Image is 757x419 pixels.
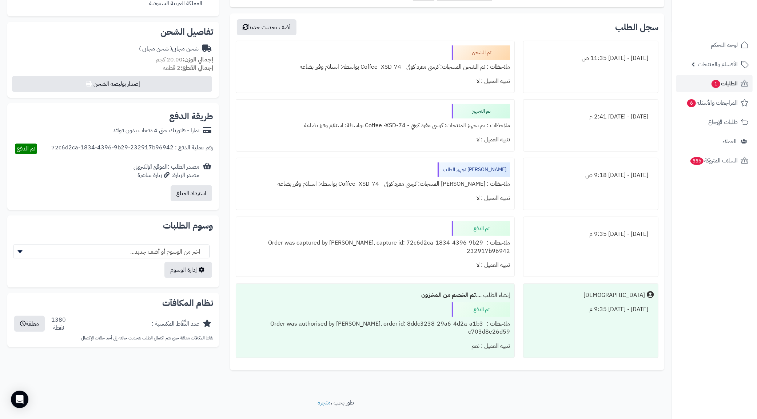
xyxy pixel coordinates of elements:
div: [PERSON_NAME] تجهيز الطلب [438,162,510,177]
p: نقاط المكافآت معلقة حتى يتم اكتمال الطلب بتحديث حالته إلى أحد حالات الإكتمال [13,335,213,341]
div: نقطة [51,324,66,332]
a: إدارة الوسوم [164,262,212,278]
button: استرداد المبلغ [171,185,212,201]
div: [DATE] - [DATE] 9:35 م [528,302,654,317]
span: المراجعات والأسئلة [686,98,738,108]
div: [DEMOGRAPHIC_DATA] [583,291,645,299]
a: الطلبات1 [676,75,753,92]
span: لوحة التحكم [711,40,738,50]
a: لوحة التحكم [676,36,753,54]
div: ملاحظات : Order was authorised by [PERSON_NAME], order id: 8ddc3238-29a6-4d2a-a1b3-c703d8e26d59 [240,317,510,339]
span: الطلبات [711,78,738,89]
div: تنبيه العميل : لا [240,74,510,88]
strong: إجمالي الوزن: [183,55,213,64]
div: تم الشحن [452,45,510,60]
div: ملاحظات : [PERSON_NAME] المنتجات: كرسى مفرد كوفي - Coffee -XSD-74 بواسطة: استلام وفرز بضاعة [240,177,510,191]
strong: إجمالي القطع: [180,64,213,72]
a: العملاء [676,133,753,150]
span: 556 [690,157,704,165]
button: إصدار بوليصة الشحن [12,76,212,92]
div: مصدر الزيارة: زيارة مباشرة [134,171,199,180]
div: [DATE] - [DATE] 11:35 ص [528,51,654,65]
div: [DATE] - [DATE] 2:41 م [528,110,654,124]
div: تنبيه العميل : لا [240,191,510,205]
div: تم الدفع [452,302,510,317]
small: 20.00 كجم [156,55,213,64]
div: 1380 [51,316,66,333]
img: logo-2.png [708,20,750,35]
button: أضف تحديث جديد [237,19,296,35]
span: تم الدفع [17,144,35,153]
div: ملاحظات : تم الشحن المنتجات: كرسى مفرد كوفي - Coffee -XSD-74 بواسطة: استلام وفرز بضاعة [240,60,510,74]
h2: نظام المكافآت [13,299,213,307]
h2: تفاصيل الشحن [13,28,213,36]
span: العملاء [722,136,737,146]
span: ( شحن مجاني ) [139,44,172,53]
span: الأقسام والمنتجات [698,59,738,69]
div: ملاحظات : Order was captured by [PERSON_NAME], capture id: 72c6d2ca-1834-4396-9b29-232917b96942 [240,236,510,258]
div: تنبيه العميل : لا [240,133,510,147]
div: ملاحظات : تم تجهيز المنتجات: كرسى مفرد كوفي - Coffee -XSD-74 بواسطة: استلام وفرز بضاعة [240,118,510,133]
div: تم الدفع [452,221,510,236]
h2: وسوم الطلبات [13,221,213,230]
div: تنبيه العميل : نعم [240,339,510,353]
span: 6 [687,99,696,107]
a: المراجعات والأسئلة6 [676,94,753,112]
h2: طريقة الدفع [169,112,213,121]
a: السلات المتروكة556 [676,152,753,169]
button: معلقة [14,316,45,332]
div: تم التجهيز [452,104,510,118]
span: طلبات الإرجاع [708,117,738,127]
div: شحن مجاني [139,45,199,53]
a: طلبات الإرجاع [676,113,753,131]
div: [DATE] - [DATE] 9:35 م [528,227,654,241]
div: مصدر الطلب :الموقع الإلكتروني [134,163,199,180]
div: تمارا - فاتورتك حتى 4 دفعات بدون فوائد [113,126,199,135]
a: متجرة [318,398,331,407]
span: السلات المتروكة [690,156,738,166]
div: [DATE] - [DATE] 9:18 ص [528,168,654,182]
b: تم الخصم من المخزون [421,291,476,299]
h3: سجل الطلب [615,23,658,32]
div: إنشاء الطلب .... [240,288,510,302]
div: رقم عملية الدفع : 72c6d2ca-1834-4396-9b29-232917b96942 [51,144,213,154]
div: تنبيه العميل : لا [240,258,510,272]
span: -- اختر من الوسوم أو أضف جديد... -- [13,245,210,258]
span: 1 [712,80,720,88]
small: 2 قطعة [163,64,213,72]
div: Open Intercom Messenger [11,391,28,408]
div: عدد النِّقَاط المكتسبة : [152,320,199,328]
